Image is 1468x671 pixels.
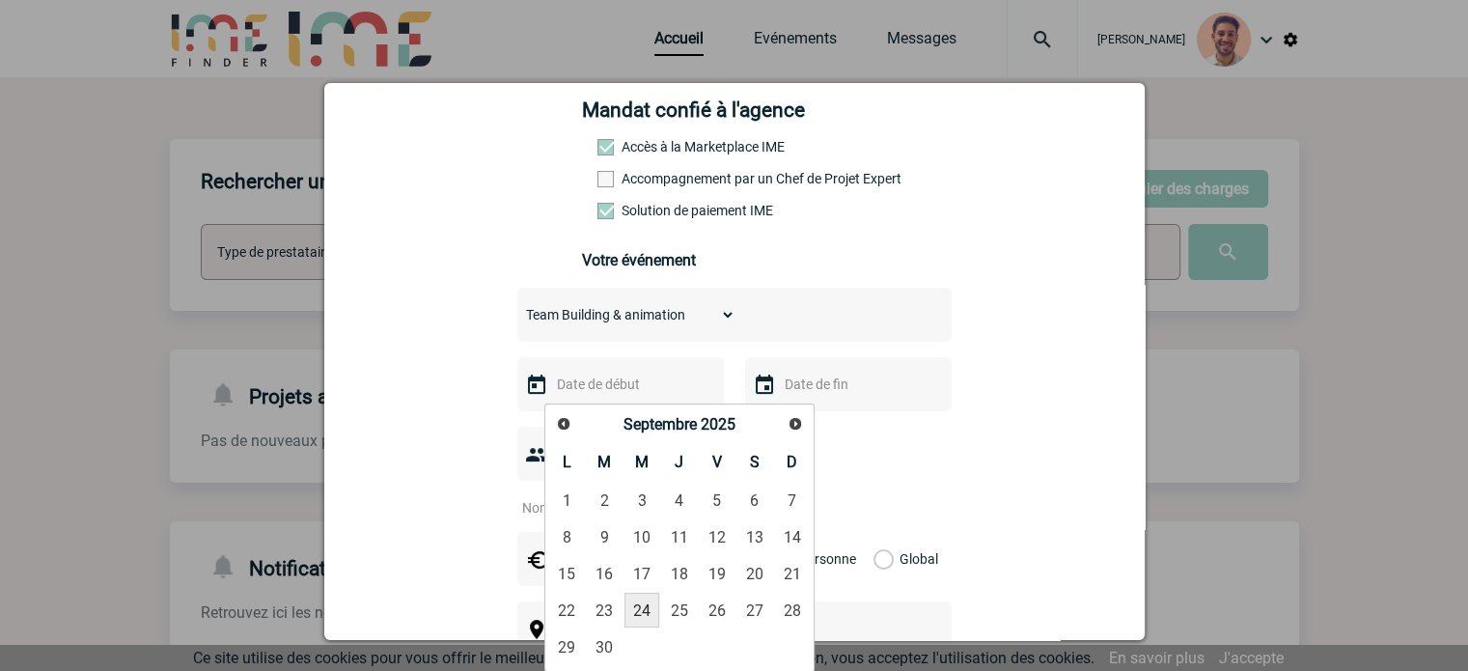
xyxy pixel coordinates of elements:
[550,410,578,438] a: Précédent
[736,556,772,591] a: 20
[582,98,805,122] h4: Mandat confié à l'agence
[624,593,660,628] a: 24
[736,593,772,628] a: 27
[597,139,682,154] label: Accès à la Marketplace IME
[781,410,809,438] a: Suivant
[597,171,682,186] label: Prestation payante
[661,519,697,554] a: 11
[587,483,623,517] a: 2
[736,519,772,554] a: 13
[635,453,649,471] span: Mercredi
[624,519,660,554] a: 10
[552,372,685,397] input: Date de début
[699,556,734,591] a: 19
[624,556,660,591] a: 17
[549,483,585,517] a: 1
[587,556,623,591] a: 16
[549,629,585,664] a: 29
[699,519,734,554] a: 12
[661,483,697,517] a: 4
[780,372,913,397] input: Date de fin
[661,593,697,628] a: 25
[556,416,571,432] span: Précédent
[675,453,683,471] span: Jeudi
[699,483,734,517] a: 5
[774,483,810,517] a: 7
[661,556,697,591] a: 18
[623,415,697,433] span: Septembre
[712,453,722,471] span: Vendredi
[736,483,772,517] a: 6
[787,453,797,471] span: Dimanche
[549,519,585,554] a: 8
[624,483,660,517] a: 3
[788,416,803,432] span: Suivant
[699,593,734,628] a: 26
[774,519,810,554] a: 14
[873,532,886,586] label: Global
[517,495,699,520] input: Nombre de participants
[549,593,585,628] a: 22
[774,593,810,628] a: 28
[582,251,886,269] h3: Votre événement
[701,415,735,433] span: 2025
[597,453,611,471] span: Mardi
[597,203,682,218] label: Conformité aux process achat client, Prise en charge de la facturation, Mutualisation de plusieur...
[774,556,810,591] a: 21
[587,593,623,628] a: 23
[750,453,760,471] span: Samedi
[549,556,585,591] a: 15
[587,629,623,664] a: 30
[587,519,623,554] a: 9
[563,453,571,471] span: Lundi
